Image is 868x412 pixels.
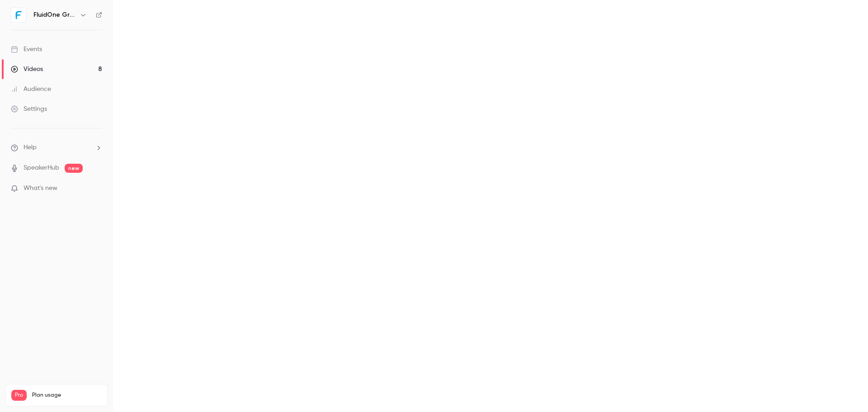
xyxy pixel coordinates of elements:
[11,143,102,152] li: help-dropdown-opener
[32,392,102,399] span: Plan usage
[11,85,51,94] div: Audience
[11,104,47,114] div: Settings
[11,45,42,54] div: Events
[24,184,57,193] span: What's new
[65,164,83,173] span: new
[24,143,37,152] span: Help
[11,65,43,74] div: Videos
[33,10,76,19] h6: FluidOne Group
[11,390,27,401] span: Pro
[24,163,59,173] a: SpeakerHub
[11,8,26,22] img: FluidOne Group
